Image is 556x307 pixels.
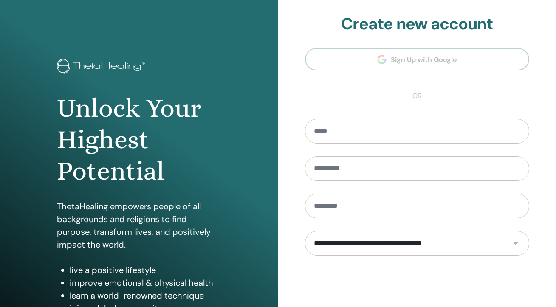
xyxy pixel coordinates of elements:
li: improve emotional & physical health [70,276,221,289]
h2: Create new account [305,14,530,34]
h1: Unlock Your Highest Potential [57,93,221,187]
iframe: reCAPTCHA [353,268,482,301]
li: live a positive lifestyle [70,264,221,276]
li: learn a world-renowned technique [70,289,221,302]
p: ThetaHealing empowers people of all backgrounds and religions to find purpose, transform lives, a... [57,200,221,251]
span: or [408,91,426,101]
